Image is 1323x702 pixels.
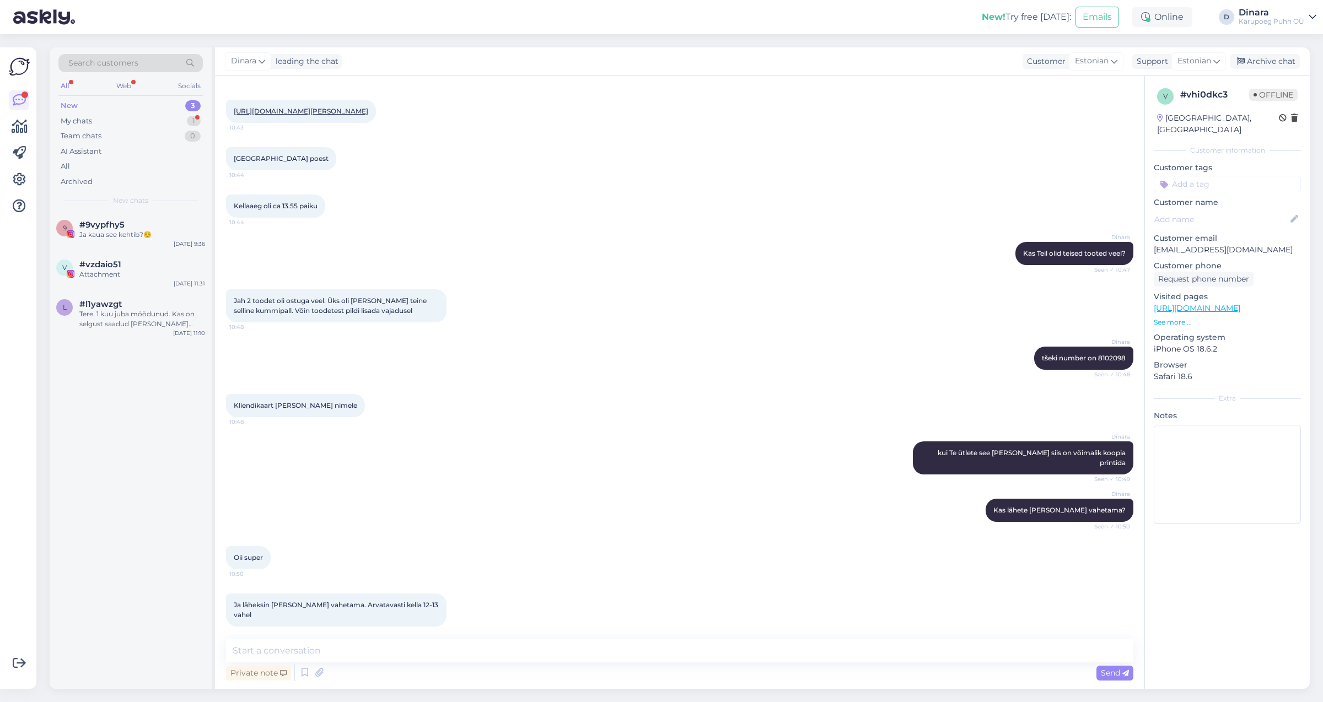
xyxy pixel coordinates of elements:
span: 10:50 [229,627,271,635]
div: Attachment [79,269,205,279]
div: [DATE] 11:10 [173,329,205,337]
span: kui Te ütlete see [PERSON_NAME] siis on võimalik koopia printida [938,449,1127,467]
div: Web [114,79,133,93]
p: Visited pages [1154,291,1301,303]
span: Dinara [231,55,256,67]
span: Seen ✓ 10:49 [1089,475,1130,483]
p: See more ... [1154,317,1301,327]
div: 3 [185,100,201,111]
span: Send [1101,668,1129,678]
p: [EMAIL_ADDRESS][DOMAIN_NAME] [1154,244,1301,256]
span: v [1163,92,1168,100]
span: Estonian [1177,55,1211,67]
div: Customer information [1154,145,1301,155]
span: Seen ✓ 10:47 [1089,266,1130,274]
div: Archived [61,176,93,187]
span: Dinara [1089,433,1130,441]
span: 10:44 [229,218,271,226]
div: Archive chat [1230,54,1300,69]
span: Search customers [68,57,138,69]
span: #l1yawzgt [79,299,122,309]
span: #9vypfhy5 [79,220,125,230]
span: Dinara [1089,338,1130,346]
span: 10:50 [229,570,271,578]
div: Support [1132,56,1168,67]
div: Online [1132,7,1192,27]
span: Kas lähete [PERSON_NAME] vahetama? [993,506,1126,514]
div: [DATE] 9:36 [174,240,205,248]
input: Add name [1154,213,1288,225]
div: All [58,79,71,93]
div: Ja kaua see kehtib?☺️ [79,230,205,240]
span: Dinara [1089,233,1130,241]
b: New! [982,12,1005,22]
div: Request phone number [1154,272,1254,287]
div: All [61,161,70,172]
button: Emails [1075,7,1119,28]
div: Socials [176,79,203,93]
span: 9 [63,224,67,232]
span: Estonian [1075,55,1109,67]
span: Dinara [1089,490,1130,498]
span: Seen ✓ 10:48 [1089,370,1130,379]
div: # vhi0dkc3 [1180,88,1249,101]
span: l [63,303,67,311]
p: iPhone OS 18.6.2 [1154,343,1301,355]
p: Browser [1154,359,1301,371]
span: 10:48 [229,323,271,331]
div: [GEOGRAPHIC_DATA], [GEOGRAPHIC_DATA] [1157,112,1279,136]
img: Askly Logo [9,56,30,77]
span: 10:44 [229,171,271,179]
div: AI Assistant [61,146,101,157]
span: tšeki number on 8102098 [1042,354,1126,362]
div: leading the chat [271,56,338,67]
div: Tere. 1 kuu juba möödunud. Kas on selgust saadud [PERSON_NAME] epoodi uued monster high tooted li... [79,309,205,329]
span: Ja läheksin [PERSON_NAME] vahetama. Arvatavasti kella 12-13 vahel [234,601,440,619]
div: My chats [61,116,92,127]
div: Try free [DATE]: [982,10,1071,24]
p: Customer email [1154,233,1301,244]
span: Jah 2 toodet oli ostuga veel. Üks oli [PERSON_NAME] teine selline kummipall. Võin toodetest pildi... [234,296,428,315]
span: Oii super [234,553,263,561]
div: Extra [1154,393,1301,403]
span: [GEOGRAPHIC_DATA] poest [234,154,329,163]
span: 10:43 [229,123,271,132]
span: #vzdaio51 [79,260,121,269]
span: Kliendikaart [PERSON_NAME] nimele [234,401,357,409]
input: Add a tag [1154,176,1301,192]
p: Safari 18.6 [1154,371,1301,382]
span: v [62,263,67,272]
span: Offline [1249,89,1298,101]
div: New [61,100,78,111]
p: Customer name [1154,197,1301,208]
span: Seen ✓ 10:50 [1089,522,1130,531]
span: New chats [113,196,148,206]
div: Dinara [1239,8,1304,17]
p: Customer tags [1154,162,1301,174]
p: Customer phone [1154,260,1301,272]
a: DinaraKarupoeg Puhh OÜ [1239,8,1316,26]
a: [URL][DOMAIN_NAME] [1154,303,1240,313]
p: Notes [1154,410,1301,422]
div: 0 [185,131,201,142]
span: 10:48 [229,418,271,426]
span: Kas Teil olid teised tooted veel? [1023,249,1126,257]
a: [URL][DOMAIN_NAME][PERSON_NAME] [234,107,368,115]
div: Team chats [61,131,101,142]
span: Kellaaeg oli ca 13.55 paiku [234,202,318,210]
div: 1 [187,116,201,127]
div: Private note [226,666,291,681]
div: Customer [1023,56,1066,67]
div: D [1219,9,1234,25]
div: Karupoeg Puhh OÜ [1239,17,1304,26]
p: Operating system [1154,332,1301,343]
div: [DATE] 11:31 [174,279,205,288]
